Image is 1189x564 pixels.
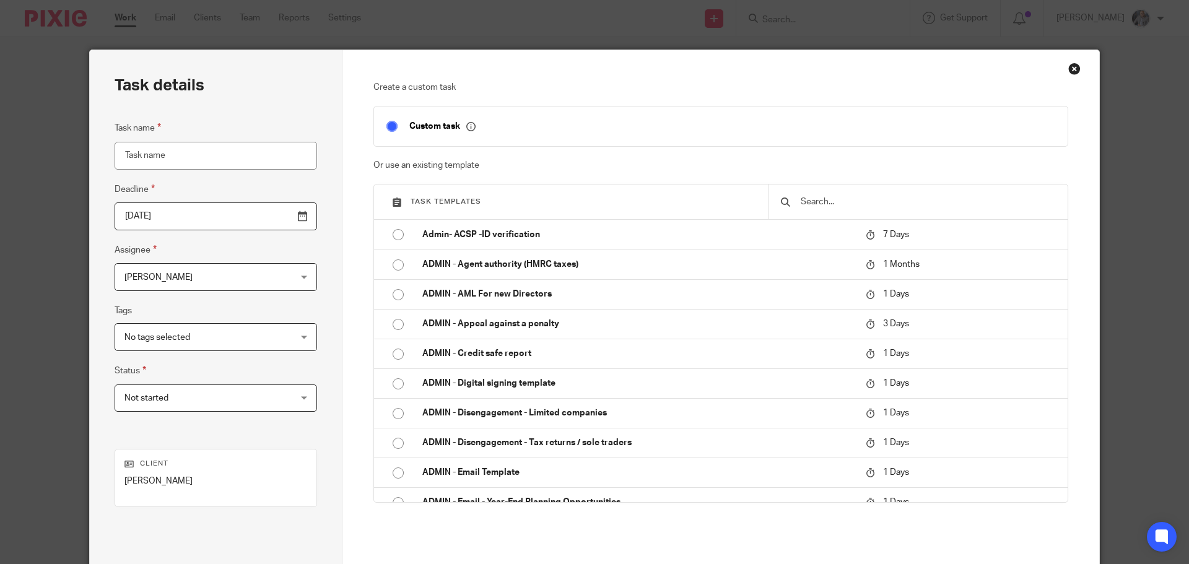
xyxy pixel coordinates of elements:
input: Search... [799,195,1055,209]
p: Admin- ACSP -ID verification [422,228,853,241]
p: ADMIN - Email Template [422,466,853,479]
p: Custom task [409,121,476,132]
p: ADMIN - Disengagement - Tax returns / sole traders [422,436,853,449]
p: ADMIN - Digital signing template [422,377,853,389]
label: Tags [115,305,132,317]
label: Deadline [115,182,155,196]
span: 3 Days [883,319,909,328]
span: 1 Days [883,290,909,298]
p: ADMIN - AML For new Directors [422,288,853,300]
p: ADMIN - Email - Year-End Planning Opportunities [422,496,853,508]
p: ADMIN - Appeal against a penalty [422,318,853,330]
div: Close this dialog window [1068,63,1081,75]
p: ADMIN - Credit safe report [422,347,853,360]
span: 1 Days [883,468,909,477]
span: [PERSON_NAME] [124,273,193,282]
span: No tags selected [124,333,190,342]
input: Pick a date [115,202,317,230]
span: 1 Days [883,498,909,506]
label: Task name [115,121,161,135]
p: ADMIN - Agent authority (HMRC taxes) [422,258,853,271]
span: 1 Days [883,379,909,388]
h2: Task details [115,75,204,96]
span: 7 Days [883,230,909,239]
span: 1 Days [883,409,909,417]
span: Task templates [411,198,481,205]
span: Not started [124,394,168,402]
p: Create a custom task [373,81,1069,93]
p: ADMIN - Disengagement - Limited companies [422,407,853,419]
p: [PERSON_NAME] [124,475,307,487]
label: Status [115,363,146,378]
span: 1 Days [883,349,909,358]
span: 1 Months [883,260,920,269]
p: Client [124,459,307,469]
input: Task name [115,142,317,170]
span: 1 Days [883,438,909,447]
p: Or use an existing template [373,159,1069,171]
label: Assignee [115,243,157,257]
